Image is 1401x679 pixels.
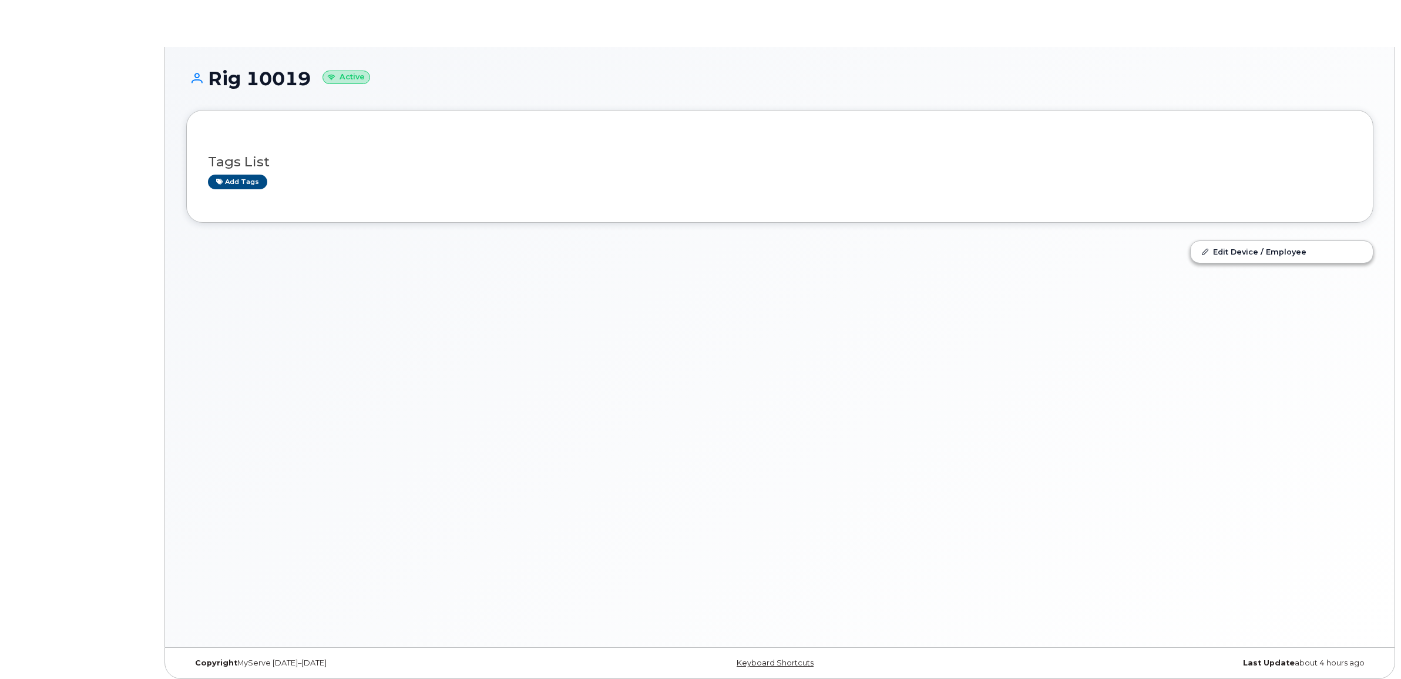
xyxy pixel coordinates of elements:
[1191,241,1373,262] a: Edit Device / Employee
[208,175,267,189] a: Add tags
[322,71,370,84] small: Active
[1243,658,1295,667] strong: Last Update
[186,68,1373,89] h1: Rig 10019
[977,658,1373,668] div: about 4 hours ago
[737,658,814,667] a: Keyboard Shortcuts
[208,155,1352,169] h3: Tags List
[186,658,582,668] div: MyServe [DATE]–[DATE]
[195,658,237,667] strong: Copyright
